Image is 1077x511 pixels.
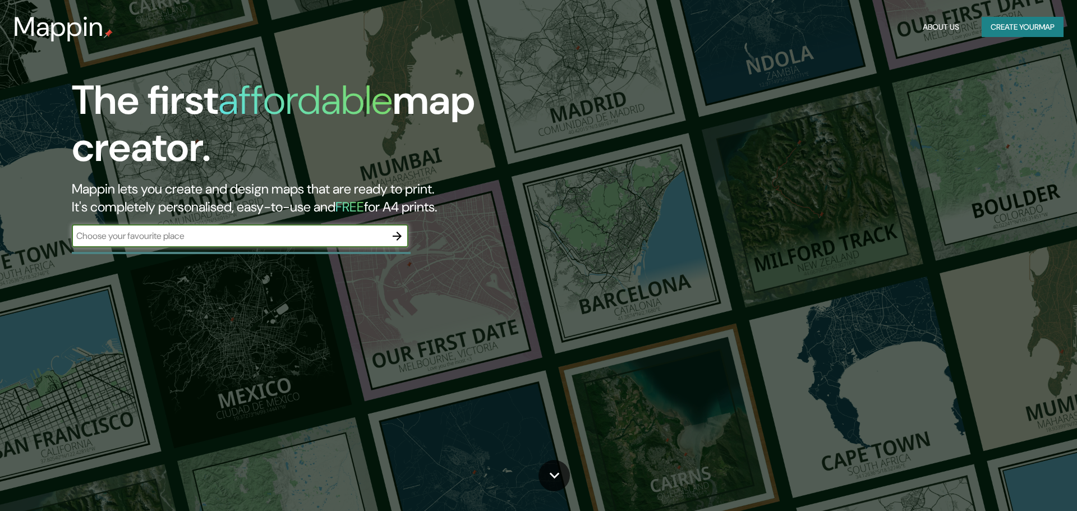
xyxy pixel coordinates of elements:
input: Choose your favourite place [72,229,386,242]
h5: FREE [335,198,364,215]
h3: Mappin [13,11,104,43]
button: Create yourmap [982,17,1064,38]
button: About Us [918,17,964,38]
h1: The first map creator. [72,77,610,180]
h2: Mappin lets you create and design maps that are ready to print. It's completely personalised, eas... [72,180,610,216]
img: mappin-pin [104,29,113,38]
h1: affordable [218,74,393,126]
